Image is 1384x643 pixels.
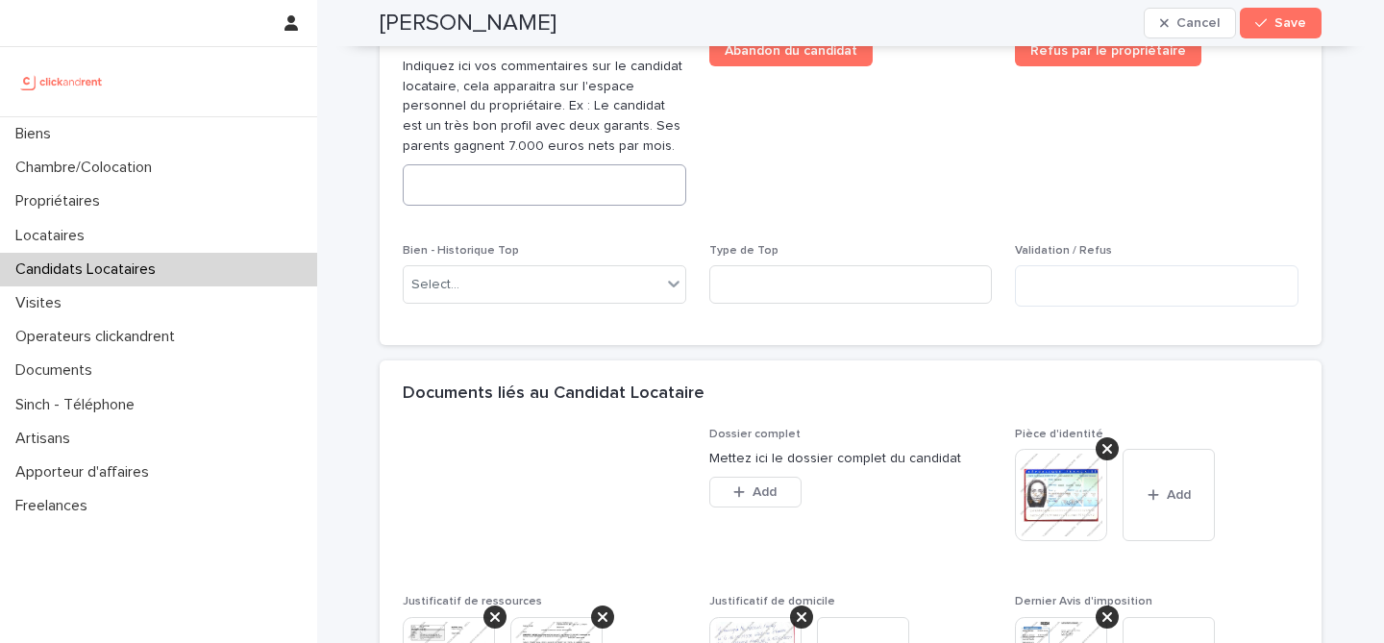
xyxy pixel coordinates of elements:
button: Cancel [1144,8,1236,38]
span: Dernier Avis d'imposition [1015,596,1152,607]
button: Save [1240,8,1322,38]
p: Artisans [8,430,86,448]
p: Chambre/Colocation [8,159,167,177]
span: Justificatif de ressources [403,596,542,607]
div: Select... [411,275,459,295]
h2: Documents liés au Candidat Locataire [403,383,704,405]
img: UCB0brd3T0yccxBKYDjQ [15,62,109,101]
p: Indiquez ici vos commentaires sur le candidat locataire, cela apparaitra sur l'espace personnel d... [403,57,686,157]
span: Pièce d'identité [1015,429,1103,440]
a: Refus par le propriétaire [1015,36,1201,66]
button: Add [709,477,802,507]
p: Candidats Locataires [8,260,171,279]
span: Commentaire Candidature [403,37,550,48]
p: Operateurs clickandrent [8,328,190,346]
p: Biens [8,125,66,143]
span: Cancel [1176,16,1220,30]
span: Abandon du candidat [725,44,857,58]
p: Mettez ici le dossier complet du candidat [709,449,993,469]
span: Save [1274,16,1306,30]
span: Dossier complet [709,429,801,440]
p: Sinch - Téléphone [8,396,150,414]
span: Type de Top [709,245,778,257]
span: Add [753,485,777,499]
span: Refus par le propriétaire [1030,44,1186,58]
span: Bien - Historique Top [403,245,519,257]
p: Locataires [8,227,100,245]
a: Abandon du candidat [709,36,873,66]
button: Add [1123,449,1215,541]
p: Visites [8,294,77,312]
span: Add [1167,488,1191,502]
p: Freelances [8,497,103,515]
p: Apporteur d'affaires [8,463,164,482]
span: Justificatif de domicile [709,596,835,607]
p: Propriétaires [8,192,115,210]
h2: [PERSON_NAME] [380,10,556,37]
span: Validation / Refus [1015,245,1112,257]
p: Documents [8,361,108,380]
